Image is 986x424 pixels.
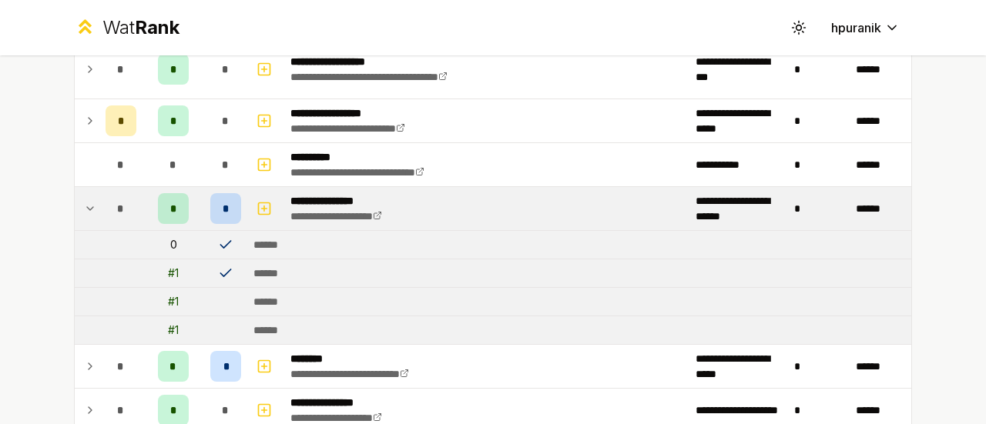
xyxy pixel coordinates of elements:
[135,16,179,38] span: Rank
[168,265,179,281] div: # 1
[102,15,179,40] div: Wat
[143,231,204,259] td: 0
[168,294,179,309] div: # 1
[74,15,179,40] a: WatRank
[819,14,912,42] button: hpuranik
[168,322,179,338] div: # 1
[831,18,881,37] span: hpuranik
